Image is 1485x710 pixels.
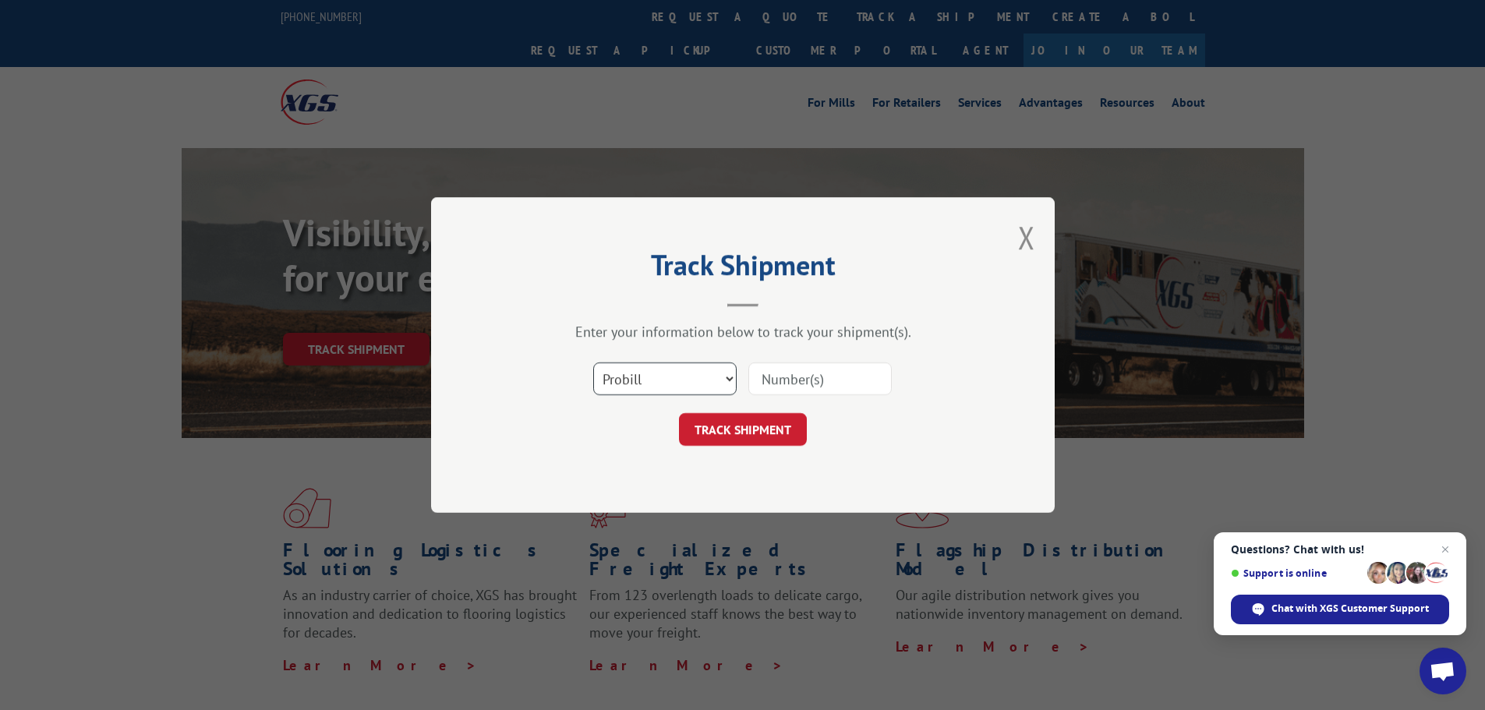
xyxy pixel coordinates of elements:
[509,323,977,341] div: Enter your information below to track your shipment(s).
[1231,595,1449,624] div: Chat with XGS Customer Support
[1231,567,1362,579] span: Support is online
[509,254,977,284] h2: Track Shipment
[1231,543,1449,556] span: Questions? Chat with us!
[1436,540,1455,559] span: Close chat
[679,413,807,446] button: TRACK SHIPMENT
[1018,217,1035,258] button: Close modal
[1420,648,1466,694] div: Open chat
[748,362,892,395] input: Number(s)
[1271,602,1429,616] span: Chat with XGS Customer Support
